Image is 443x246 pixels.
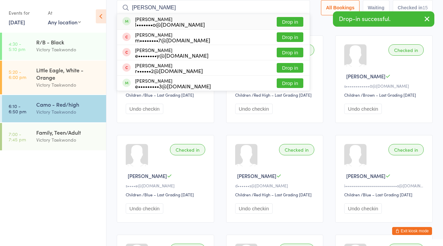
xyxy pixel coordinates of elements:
[126,104,163,114] button: Undo checkin
[388,144,424,155] div: Checked in
[277,63,303,73] button: Drop in
[279,144,314,155] div: Checked in
[36,136,100,144] div: Victory Taekwondo
[135,63,203,73] div: [PERSON_NAME]
[142,92,194,98] span: / Blue – Last Grading [DATE]
[333,11,434,27] div: Drop-in successful.
[388,44,424,56] div: Checked in
[142,192,194,197] span: / Blue – Last Grading [DATE]
[9,131,26,142] time: 7:00 - 7:45 pm
[126,203,163,214] button: Undo checkin
[135,22,205,27] div: l•••••••o@[DOMAIN_NAME]
[126,183,207,188] div: s••••e@[DOMAIN_NAME]
[235,104,273,114] button: Undo checkin
[277,78,303,88] button: Drop in
[346,73,385,80] span: [PERSON_NAME]
[126,192,141,197] div: Children
[344,203,382,214] button: Undo checkin
[135,78,211,89] div: [PERSON_NAME]
[346,172,385,179] span: [PERSON_NAME]
[135,83,211,89] div: e•••••••••3@[DOMAIN_NAME]
[135,47,209,58] div: [PERSON_NAME]
[252,92,312,98] span: / Red High – Last Grading [DATE]
[361,92,416,98] span: / Brown – Last Grading [DATE]
[128,172,167,179] span: [PERSON_NAME]
[237,172,276,179] span: [PERSON_NAME]
[36,108,100,116] div: Victory Taekwondo
[135,32,210,43] div: [PERSON_NAME]
[36,81,100,89] div: Victory Taekwondo
[9,18,25,26] a: [DATE]
[422,5,428,10] div: 15
[135,53,209,58] div: e••••••••y@[DOMAIN_NAME]
[135,16,205,27] div: [PERSON_NAME]
[277,32,303,42] button: Drop in
[9,7,41,18] div: Events for
[2,123,106,150] a: 7:00 -7:45 pmFamily, Teen/AdultVictory Taekwondo
[48,18,81,26] div: Any location
[344,192,360,197] div: Children
[36,129,100,136] div: Family, Teen/Adult
[361,192,412,197] span: / Blue – Last Grading [DATE]
[344,83,426,89] div: s••••••••••••0@[DOMAIN_NAME]
[2,61,106,94] a: 5:20 -6:00 pmLittle Eagle, White - OrangeVictory Taekwondo
[277,17,303,27] button: Drop in
[235,203,273,214] button: Undo checkin
[392,227,432,235] button: Exit kiosk mode
[36,38,100,46] div: R/B - Black
[126,92,141,98] div: Children
[9,103,26,114] time: 6:10 - 6:50 pm
[135,68,203,73] div: r••••••2@[DOMAIN_NAME]
[36,101,100,108] div: Camo - Red/high
[344,104,382,114] button: Undo checkin
[2,33,106,60] a: 4:30 -5:10 pmR/B - BlackVictory Taekwondo
[9,69,26,80] time: 5:20 - 6:00 pm
[135,37,210,43] div: m••••••••7@[DOMAIN_NAME]
[48,7,81,18] div: At
[9,41,25,52] time: 4:30 - 5:10 pm
[235,183,317,188] div: d••••••s@[DOMAIN_NAME]
[277,48,303,57] button: Drop in
[344,183,426,188] div: i••••••••••••••••••••••••••s@[DOMAIN_NAME]
[170,144,205,155] div: Checked in
[252,192,312,197] span: / Red High – Last Grading [DATE]
[235,92,251,98] div: Children
[235,192,251,197] div: Children
[344,92,360,98] div: Children
[36,46,100,53] div: Victory Taekwondo
[2,95,106,122] a: 6:10 -6:50 pmCamo - Red/highVictory Taekwondo
[36,66,100,81] div: Little Eagle, White - Orange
